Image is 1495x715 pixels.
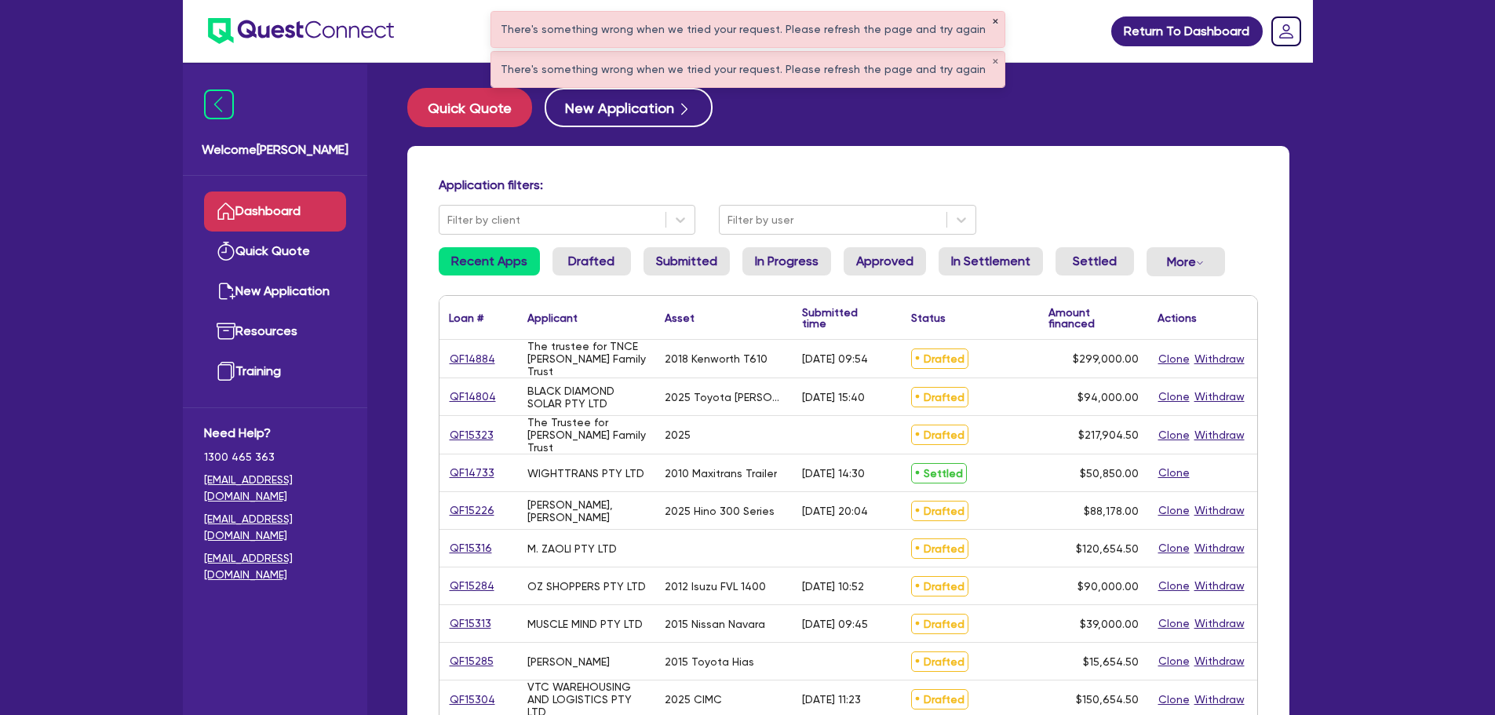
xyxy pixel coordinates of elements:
button: Clone [1158,691,1191,709]
span: Drafted [911,576,968,596]
div: [DATE] 14:30 [802,467,865,480]
button: Clone [1158,426,1191,444]
a: QF15304 [449,691,496,709]
span: Drafted [911,348,968,369]
span: Settled [911,463,967,483]
div: 2015 Nissan Navara [665,618,765,630]
span: $90,000.00 [1077,580,1139,593]
span: Drafted [911,501,968,521]
div: The Trustee for [PERSON_NAME] Family Trust [527,416,646,454]
span: $94,000.00 [1077,391,1139,403]
div: OZ SHOPPERS PTY LTD [527,580,646,593]
span: $50,850.00 [1080,467,1139,480]
div: 2010 Maxitrans Trailer [665,467,777,480]
a: QF15323 [449,426,494,444]
div: WIGHTTRANS PTY LTD [527,467,644,480]
div: 2018 Kenworth T610 [665,352,768,365]
div: The trustee for TNCE [PERSON_NAME] Family Trust [527,340,646,378]
button: Withdraw [1194,615,1245,633]
div: [DATE] 09:54 [802,352,868,365]
a: Dropdown toggle [1266,11,1307,52]
a: [EMAIL_ADDRESS][DOMAIN_NAME] [204,472,346,505]
button: Quick Quote [407,88,532,127]
div: [DATE] 11:23 [802,693,861,706]
button: Withdraw [1194,691,1245,709]
a: QF14733 [449,464,495,482]
div: Status [911,312,946,323]
a: Drafted [552,247,631,275]
button: Withdraw [1194,577,1245,595]
a: QF15226 [449,502,495,520]
a: Recent Apps [439,247,540,275]
a: Quick Quote [407,88,545,127]
a: Submitted [644,247,730,275]
a: Resources [204,312,346,352]
span: $120,654.50 [1076,542,1139,555]
a: Approved [844,247,926,275]
div: [PERSON_NAME] [527,655,610,668]
span: 1300 465 363 [204,449,346,465]
img: new-application [217,282,235,301]
div: There's something wrong when we tried your request. Please refresh the page and try again [491,12,1005,47]
div: 2025 CIMC [665,693,722,706]
img: quest-connect-logo-blue [208,18,394,44]
a: QF15284 [449,577,495,595]
a: Return To Dashboard [1111,16,1263,46]
div: Asset [665,312,695,323]
a: [EMAIL_ADDRESS][DOMAIN_NAME] [204,511,346,544]
span: Drafted [911,387,968,407]
button: Withdraw [1194,388,1245,406]
a: QF15316 [449,539,493,557]
span: $39,000.00 [1080,618,1139,630]
div: Submitted time [802,307,878,329]
button: Clone [1158,577,1191,595]
button: Clone [1158,464,1191,482]
a: Dashboard [204,192,346,232]
div: 2025 Hino 300 Series [665,505,775,517]
div: 2015 Toyota Hias [665,655,754,668]
a: Settled [1056,247,1134,275]
a: QF15285 [449,652,494,670]
button: ✕ [992,58,998,66]
a: QF15313 [449,615,492,633]
div: Loan # [449,312,483,323]
span: $15,654.50 [1083,655,1139,668]
img: training [217,362,235,381]
button: Withdraw [1194,502,1245,520]
div: Amount financed [1048,307,1139,329]
div: [PERSON_NAME], [PERSON_NAME] [527,498,646,523]
button: Withdraw [1194,426,1245,444]
span: Drafted [911,689,968,710]
button: Clone [1158,615,1191,633]
button: New Application [545,88,713,127]
div: Applicant [527,312,578,323]
a: [EMAIL_ADDRESS][DOMAIN_NAME] [204,550,346,583]
button: Clone [1158,539,1191,557]
span: $88,178.00 [1084,505,1139,517]
div: [DATE] 10:52 [802,580,864,593]
a: QF14884 [449,350,496,368]
img: resources [217,322,235,341]
img: icon-menu-close [204,89,234,119]
a: QF14804 [449,388,497,406]
span: Drafted [911,614,968,634]
div: MUSCLE MIND PTY LTD [527,618,643,630]
a: Quick Quote [204,232,346,272]
button: Clone [1158,652,1191,670]
span: Need Help? [204,424,346,443]
button: Clone [1158,388,1191,406]
span: Drafted [911,651,968,672]
button: Withdraw [1194,539,1245,557]
span: Drafted [911,538,968,559]
div: M. ZAOLI PTY LTD [527,542,617,555]
div: [DATE] 20:04 [802,505,868,517]
span: $299,000.00 [1073,352,1139,365]
h4: Application filters: [439,177,1258,192]
button: ✕ [992,18,998,26]
div: [DATE] 09:45 [802,618,868,630]
a: In Settlement [939,247,1043,275]
span: $217,904.50 [1078,429,1139,441]
span: Welcome [PERSON_NAME] [202,140,348,159]
a: In Progress [742,247,831,275]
